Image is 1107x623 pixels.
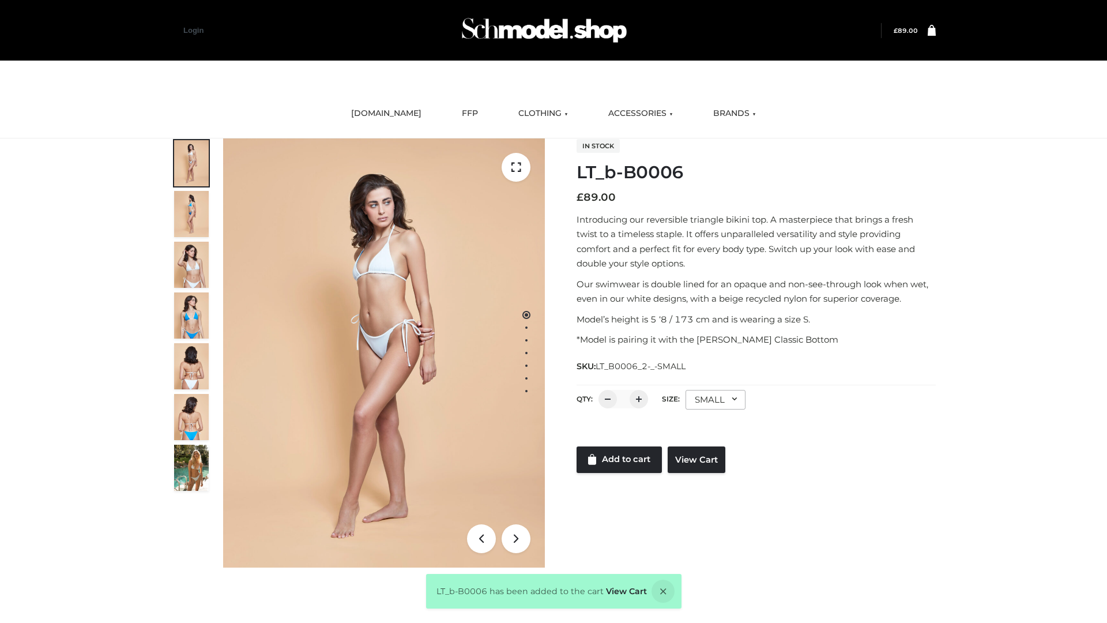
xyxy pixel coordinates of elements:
a: Add to cart [577,446,662,473]
img: Schmodel Admin 964 [458,7,631,53]
a: View Cart [606,586,647,596]
img: ArielClassicBikiniTop_CloudNine_AzureSky_OW114ECO_1-scaled.jpg [174,140,209,186]
img: ArielClassicBikiniTop_CloudNine_AzureSky_OW114ECO_2-scaled.jpg [174,191,209,237]
h1: LT_b-B0006 [577,162,936,183]
bdi: 89.00 [894,27,918,35]
span: £ [577,191,583,204]
label: QTY: [577,395,593,403]
span: SKU: [577,359,687,373]
a: ACCESSORIES [600,101,681,126]
div: LT_b-B0006 has been added to the cart [426,574,681,609]
label: Size: [662,395,680,403]
div: SMALL [686,390,745,410]
bdi: 89.00 [577,191,616,204]
a: Login [183,26,204,35]
a: CLOTHING [510,101,577,126]
a: View Cart [668,446,725,473]
p: *Model is pairing it with the [PERSON_NAME] Classic Bottom [577,332,936,347]
p: Introducing our reversible triangle bikini top. A masterpiece that brings a fresh twist to a time... [577,212,936,271]
a: [DOMAIN_NAME] [342,101,430,126]
img: ArielClassicBikiniTop_CloudNine_AzureSky_OW114ECO_1 [223,138,545,568]
span: In stock [577,139,620,153]
img: Arieltop_CloudNine_AzureSky2.jpg [174,445,209,491]
img: ArielClassicBikiniTop_CloudNine_AzureSky_OW114ECO_7-scaled.jpg [174,343,209,389]
img: ArielClassicBikiniTop_CloudNine_AzureSky_OW114ECO_8-scaled.jpg [174,394,209,440]
span: LT_B0006_2-_-SMALL [596,361,686,371]
p: Our swimwear is double lined for an opaque and non-see-through look when wet, even in our white d... [577,277,936,306]
img: ArielClassicBikiniTop_CloudNine_AzureSky_OW114ECO_4-scaled.jpg [174,292,209,339]
a: BRANDS [705,101,765,126]
p: Model’s height is 5 ‘8 / 173 cm and is wearing a size S. [577,312,936,327]
a: FFP [453,101,487,126]
img: ArielClassicBikiniTop_CloudNine_AzureSky_OW114ECO_3-scaled.jpg [174,242,209,288]
span: £ [894,27,898,35]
